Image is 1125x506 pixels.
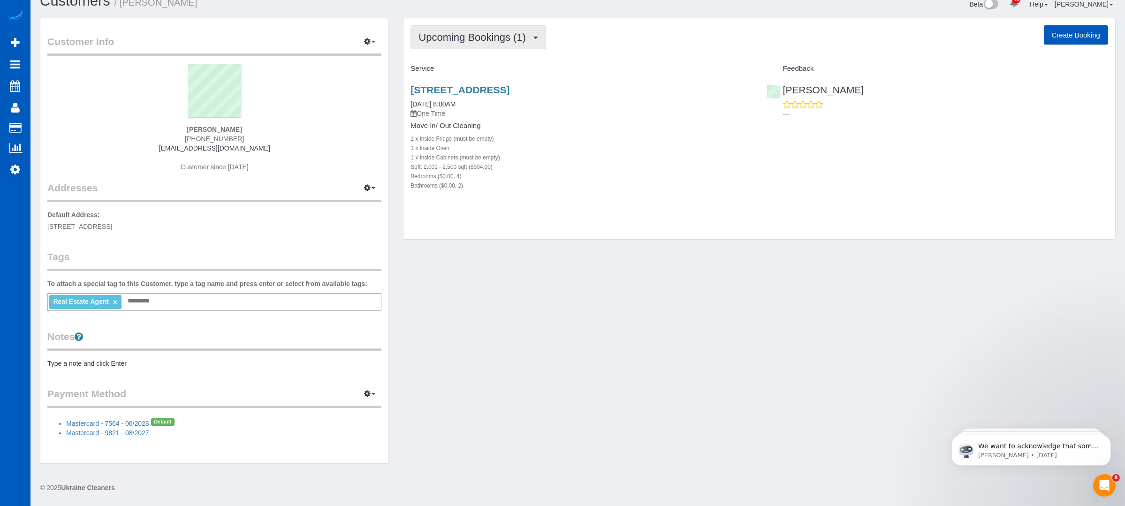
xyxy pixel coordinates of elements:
[418,31,531,43] span: Upcoming Bookings (1)
[410,25,546,49] button: Upcoming Bookings (1)
[410,84,509,95] a: [STREET_ADDRESS]
[410,136,494,142] small: 1 x Inside Fridge (must be empty)
[47,330,381,351] legend: Notes
[61,484,114,491] strong: Ukraine Cleaners
[410,173,461,180] small: Bedrooms ($0.00, 4)
[410,109,752,118] p: One Time
[1055,0,1113,8] a: [PERSON_NAME]
[66,420,149,427] a: Mastercard - 7564 - 06/2028
[151,418,175,426] span: Default
[1044,25,1108,45] button: Create Booking
[41,36,162,45] p: Message from Ellie, sent 1w ago
[185,135,244,143] span: [PHONE_NUMBER]
[187,126,242,133] strong: [PERSON_NAME]
[1112,474,1120,482] span: 8
[53,298,109,305] span: Real Estate Agent
[410,154,500,161] small: 1 x Inside Cabinets (must be empty)
[47,279,367,288] label: To attach a special tag to this Customer, type a tag name and press enter or select from availabl...
[40,483,1116,492] div: © 2025
[937,415,1125,481] iframe: Intercom notifications message
[767,84,864,95] a: [PERSON_NAME]
[41,27,161,156] span: We want to acknowledge that some users may be experiencing lag or slower performance in our softw...
[1030,0,1048,8] a: Help
[47,387,381,408] legend: Payment Method
[47,35,381,56] legend: Customer Info
[410,100,456,108] a: [DATE] 8:00AM
[6,9,24,23] img: Automaid Logo
[767,65,1108,73] h4: Feedback
[410,145,449,151] small: 1 x Inside Oven
[410,182,463,189] small: Bathrooms ($0.00, 2)
[410,122,752,130] h4: Move In/ Out Cleaning
[47,250,381,271] legend: Tags
[783,109,1108,119] p: ---
[47,223,112,230] span: [STREET_ADDRESS]
[47,359,381,368] pre: Type a note and click Enter
[181,163,249,171] span: Customer since [DATE]
[410,164,493,170] small: Sqft: 2,001 - 2,500 sqft ($504.00)
[1093,474,1116,497] iframe: Intercom live chat
[113,298,117,306] a: ×
[970,0,999,8] a: Beta
[47,210,100,219] label: Default Address:
[66,429,149,437] a: Mastercard - 9821 - 08/2027
[159,144,270,152] a: [EMAIL_ADDRESS][DOMAIN_NAME]
[410,65,752,73] h4: Service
